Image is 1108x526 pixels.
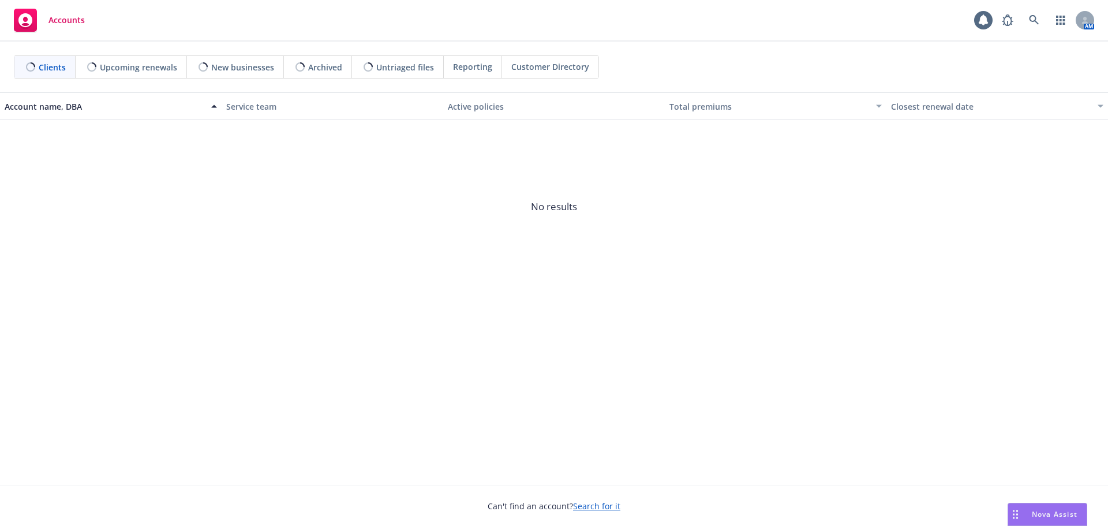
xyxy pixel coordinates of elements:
div: Closest renewal date [891,100,1091,113]
span: Clients [39,61,66,73]
div: Drag to move [1008,503,1023,525]
a: Switch app [1049,9,1072,32]
span: Upcoming renewals [100,61,177,73]
span: Archived [308,61,342,73]
a: Accounts [9,4,89,36]
div: Total premiums [669,100,869,113]
span: Untriaged files [376,61,434,73]
span: New businesses [211,61,274,73]
button: Service team [222,92,443,120]
span: Accounts [48,16,85,25]
a: Search for it [573,501,620,512]
div: Service team [226,100,439,113]
div: Account name, DBA [5,100,204,113]
a: Search [1023,9,1046,32]
a: Report a Bug [996,9,1019,32]
span: Reporting [453,61,492,73]
div: Active policies [448,100,660,113]
button: Closest renewal date [886,92,1108,120]
span: Customer Directory [511,61,589,73]
button: Active policies [443,92,665,120]
button: Total premiums [665,92,886,120]
span: Nova Assist [1032,509,1077,519]
button: Nova Assist [1008,503,1087,526]
span: Can't find an account? [488,500,620,512]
